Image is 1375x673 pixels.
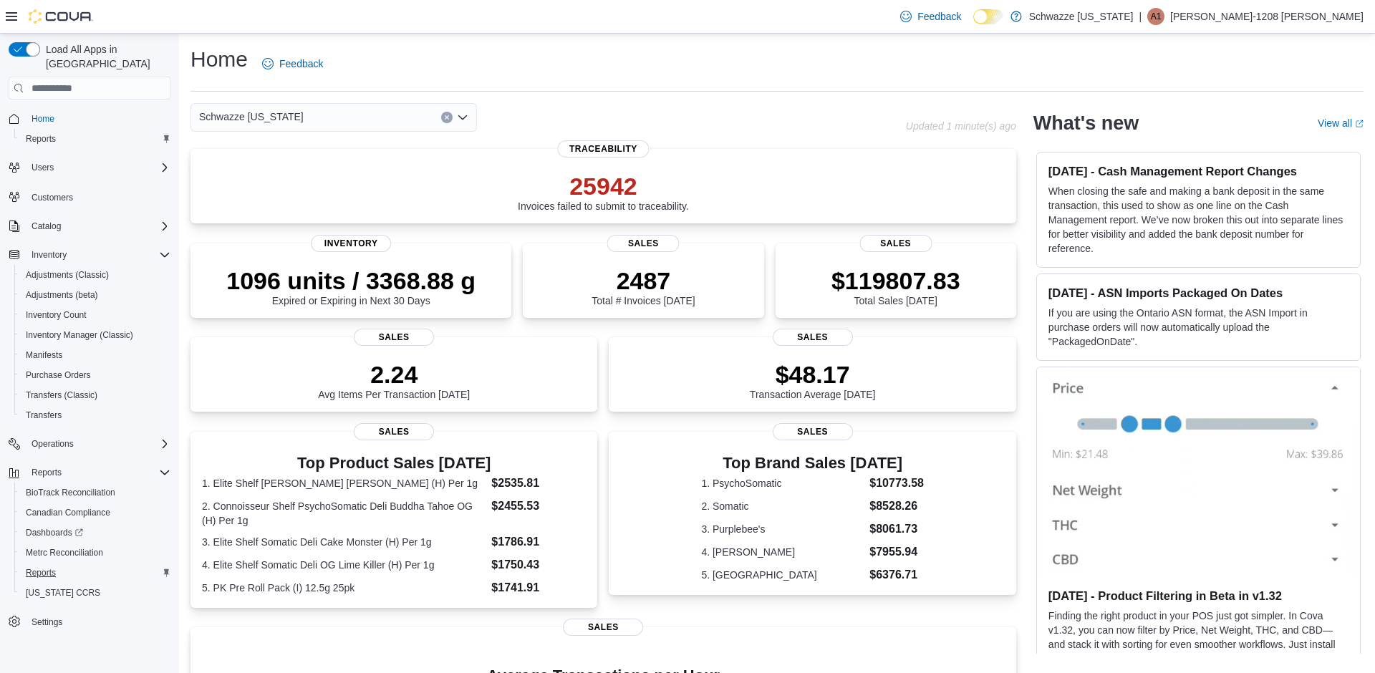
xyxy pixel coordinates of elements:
a: Feedback [256,49,329,78]
dd: $6376.71 [869,566,924,584]
a: BioTrack Reconciliation [20,484,121,501]
em: Beta Features [1142,653,1205,664]
button: Operations [3,434,176,454]
button: Customers [3,186,176,207]
dd: $2535.81 [491,475,586,492]
div: Expired or Expiring in Next 30 Days [226,266,476,306]
span: Catalog [32,221,61,232]
span: BioTrack Reconciliation [20,484,170,501]
span: Traceability [558,140,649,158]
button: Reports [3,463,176,483]
span: Dashboards [20,524,170,541]
a: View allExternal link [1318,117,1364,129]
span: Catalog [26,218,170,235]
dt: 2. Somatic [701,499,864,513]
span: Customers [26,188,170,205]
dd: $1750.43 [491,556,586,573]
button: Canadian Compliance [14,503,176,523]
button: BioTrack Reconciliation [14,483,176,503]
span: Transfers (Classic) [26,389,97,401]
span: Transfers (Classic) [20,387,170,404]
a: Adjustments (beta) [20,286,104,304]
dd: $7955.94 [869,543,924,561]
span: Dark Mode [973,24,974,25]
button: Catalog [3,216,176,236]
a: Purchase Orders [20,367,97,384]
span: Users [32,162,54,173]
button: Inventory Count [14,305,176,325]
a: Canadian Compliance [20,504,116,521]
span: Reports [20,564,170,581]
button: Transfers (Classic) [14,385,176,405]
dd: $8528.26 [869,498,924,515]
span: Feedback [279,57,323,71]
p: 25942 [518,172,689,200]
a: Reports [20,564,62,581]
span: Operations [26,435,170,452]
a: Transfers [20,407,67,424]
button: Inventory [3,245,176,265]
span: BioTrack Reconciliation [26,487,115,498]
button: Inventory [26,246,72,263]
p: 1096 units / 3368.88 g [226,266,476,295]
a: Feedback [894,2,967,31]
a: Dashboards [20,524,89,541]
span: Inventory Count [26,309,87,321]
dt: 5. PK Pre Roll Pack (I) 12.5g 25pk [202,581,486,595]
span: Customers [32,192,73,203]
span: A1 [1151,8,1162,25]
a: Settings [26,614,68,631]
p: Schwazze [US_STATE] [1029,8,1134,25]
a: Dashboards [14,523,176,543]
button: Reports [14,563,176,583]
dt: 3. Elite Shelf Somatic Deli Cake Monster (H) Per 1g [202,535,486,549]
h3: [DATE] - ASN Imports Packaged On Dates [1048,286,1349,300]
span: Sales [859,235,932,252]
a: Customers [26,189,79,206]
div: Invoices failed to submit to traceability. [518,172,689,212]
h1: Home [190,45,248,74]
span: Manifests [20,347,170,364]
div: Total # Invoices [DATE] [592,266,695,306]
p: Updated 1 minute(s) ago [906,120,1016,132]
span: Washington CCRS [20,584,170,601]
p: If you are using the Ontario ASN format, the ASN Import in purchase orders will now automatically... [1048,306,1349,349]
p: $119807.83 [831,266,960,295]
nav: Complex example [9,102,170,669]
span: Purchase Orders [20,367,170,384]
button: Users [26,159,59,176]
a: Reports [20,130,62,147]
span: Sales [354,423,434,440]
p: | [1139,8,1142,25]
span: Manifests [26,349,62,361]
dt: 2. Connoisseur Shelf PsychoSomatic Deli Buddha Tahoe OG (H) Per 1g [202,499,486,528]
span: Settings [32,616,62,628]
span: Reports [26,567,56,578]
p: [PERSON_NAME]-1208 [PERSON_NAME] [1170,8,1364,25]
svg: External link [1355,120,1364,128]
span: Dashboards [26,527,83,538]
span: Schwazze [US_STATE] [199,108,304,125]
span: Inventory Manager (Classic) [20,326,170,344]
div: Arthur-1208 Emsley [1147,8,1164,25]
dt: 1. Elite Shelf [PERSON_NAME] [PERSON_NAME] (H) Per 1g [202,476,486,490]
h3: [DATE] - Cash Management Report Changes [1048,164,1349,178]
dt: 1. PsychoSomatic [701,476,864,490]
button: Settings [3,611,176,632]
span: Reports [32,467,62,478]
span: Users [26,159,170,176]
a: Manifests [20,347,68,364]
h3: Top Product Sales [DATE] [202,455,586,472]
span: Inventory Count [20,306,170,324]
a: Inventory Manager (Classic) [20,326,139,344]
h3: [DATE] - Product Filtering in Beta in v1.32 [1048,589,1349,603]
button: Purchase Orders [14,365,176,385]
dd: $8061.73 [869,521,924,538]
span: Sales [563,619,643,636]
span: Adjustments (Classic) [26,269,109,281]
span: Canadian Compliance [20,504,170,521]
button: Operations [26,435,79,452]
button: Catalog [26,218,67,235]
div: Avg Items Per Transaction [DATE] [318,360,470,400]
button: Adjustments (Classic) [14,265,176,285]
